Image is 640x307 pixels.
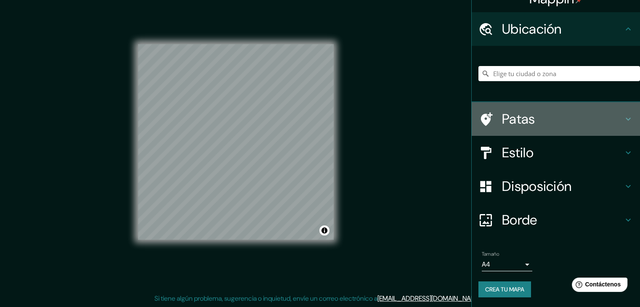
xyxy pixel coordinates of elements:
font: Ubicación [502,20,562,38]
iframe: Lanzador de widgets de ayuda [565,274,631,298]
button: Activar o desactivar atribución [319,225,329,236]
font: Patas [502,110,535,128]
a: [EMAIL_ADDRESS][DOMAIN_NAME] [377,294,481,303]
canvas: Mapa [138,44,334,240]
div: Patas [472,102,640,136]
div: A4 [482,258,532,271]
font: Tamaño [482,251,499,257]
font: Estilo [502,144,534,161]
font: Borde [502,211,537,229]
font: Crea tu mapa [485,286,524,293]
div: Borde [472,203,640,237]
font: Disposición [502,177,571,195]
font: A4 [482,260,490,269]
div: Estilo [472,136,640,169]
font: Si tiene algún problema, sugerencia o inquietud, envíe un correo electrónico a [154,294,377,303]
input: Elige tu ciudad o zona [478,66,640,81]
button: Crea tu mapa [478,281,531,297]
div: Disposición [472,169,640,203]
div: Ubicación [472,12,640,46]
